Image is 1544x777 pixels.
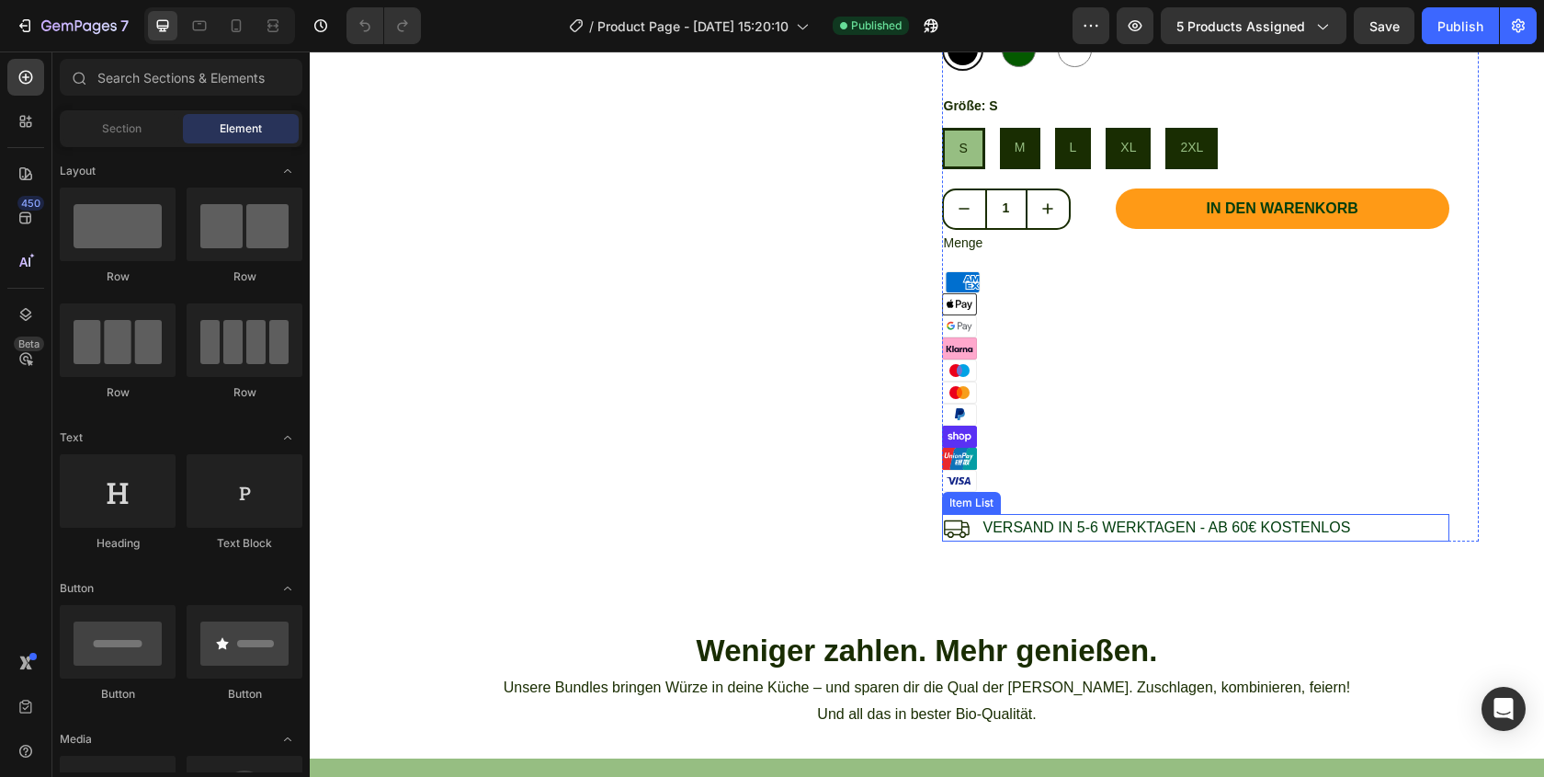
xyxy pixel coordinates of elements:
[718,139,759,177] button: increment
[60,731,92,748] span: Media
[102,120,142,137] span: Section
[1437,17,1483,36] div: Publish
[273,156,302,186] span: Toggle open
[387,582,848,616] strong: Weniger zahlen. Mehr genießen.
[636,443,687,460] div: Item List
[60,535,176,552] div: Heading
[1354,7,1414,44] button: Save
[597,17,789,36] span: Product Page - [DATE] 15:20:10
[60,580,94,597] span: Button
[1369,18,1400,34] span: Save
[60,163,96,179] span: Layout
[589,17,594,36] span: /
[811,88,826,103] span: XL
[806,137,1140,178] button: In Den Warenkorb
[675,139,718,177] input: quantity
[2,650,1232,677] p: Und all das in bester Bio-Qualität.
[60,429,83,446] span: Text
[60,384,176,401] div: Row
[650,89,658,104] span: S
[1176,17,1305,36] span: 5 products assigned
[1422,7,1499,44] button: Publish
[705,88,716,103] span: M
[870,88,893,103] span: 2XL
[187,384,302,401] div: Row
[187,686,302,703] div: Button
[634,180,1138,203] p: Menge
[14,337,44,351] div: Beta
[17,196,44,211] div: 450
[273,725,302,754] span: Toggle open
[674,465,1041,487] p: Versand in 5-6 Werktagen - ab 60€ kostenlos
[2,623,1232,650] p: Unsere Bundles bringen Würze in deine Küche – und sparen dir die Qual der [PERSON_NAME]. Zuschlag...
[220,120,262,137] span: Element
[60,686,176,703] div: Button
[760,88,767,103] span: L
[7,7,137,44] button: 7
[273,423,302,452] span: Toggle open
[273,574,302,603] span: Toggle open
[120,15,129,37] p: 7
[187,269,302,285] div: Row
[60,59,302,96] input: Search Sections & Elements
[1482,687,1526,731] div: Open Intercom Messenger
[187,535,302,552] div: Text Block
[1161,7,1346,44] button: 5 products assigned
[310,51,1544,777] iframe: Design area
[346,7,421,44] div: Undo/Redo
[634,139,675,177] button: decrement
[896,148,1048,167] div: In Den Warenkorb
[60,269,176,285] div: Row
[851,17,902,34] span: Published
